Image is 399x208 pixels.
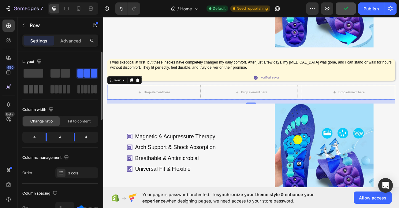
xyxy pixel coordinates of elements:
[378,178,393,193] div: Open Intercom Messenger
[9,55,359,68] p: I was skeptical at first, but these insoles have completely changed my daily comfort. After just ...
[39,173,140,181] p: Breathable & Antimicrobial
[5,112,15,117] div: Beta
[68,170,97,176] div: 3 cols
[354,192,392,204] button: Allow access
[22,154,70,162] div: Columns management
[142,192,314,203] span: synchronize your theme style & enhance your experience
[180,5,192,12] span: Home
[196,75,218,80] p: Verified Buyer
[39,147,140,155] p: Magnetic & Acupressure Therapy
[13,78,23,83] div: Row
[40,5,43,12] p: 7
[9,74,181,81] p: ~ [PERSON_NAME]
[171,93,203,98] div: Drop element here
[142,191,338,204] span: Your page is password protected. To when designing pages, we need access to your store password.
[80,133,97,141] div: 4
[60,38,81,44] p: Advanced
[22,106,55,114] div: Column width
[364,5,379,12] div: Publish
[237,6,268,11] span: Need republishing
[177,5,179,12] span: /
[6,65,15,70] div: 450
[115,2,140,15] div: Undo/Redo
[358,2,384,15] button: Publish
[103,15,399,189] iframe: To enrich screen reader interactions, please activate Accessibility in Grammarly extension settings
[68,119,91,124] span: Fit to content
[22,189,59,198] div: Column spacing
[2,2,46,15] button: 7
[30,119,53,124] span: Change ratio
[50,93,83,98] div: Drop element here
[30,22,82,29] p: Row
[24,133,41,141] div: 4
[52,133,69,141] div: 4
[213,6,226,11] span: Default
[22,170,32,176] div: Order
[39,160,140,168] p: Arch Support & Shock Absorption
[292,93,324,98] div: Drop element here
[359,195,386,201] span: Allow access
[39,187,140,195] p: Universal Fit & Flexible
[22,58,43,66] div: Layout
[30,38,47,44] p: Settings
